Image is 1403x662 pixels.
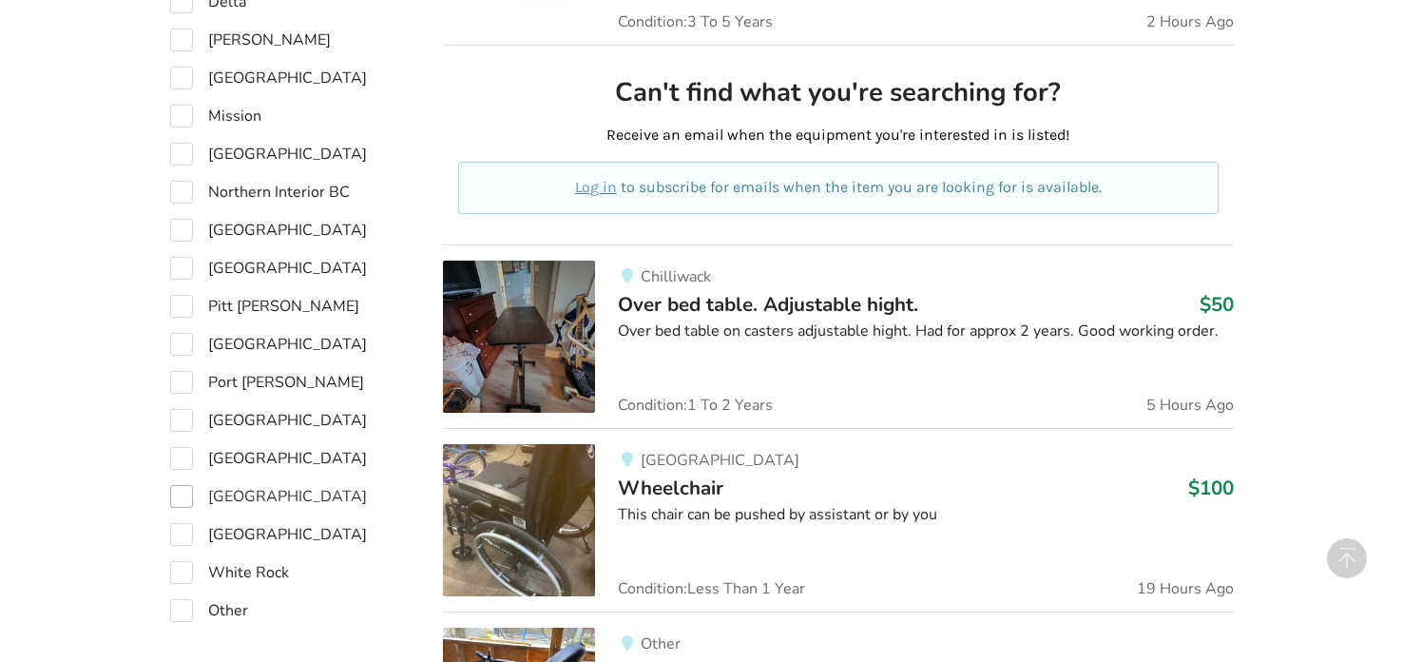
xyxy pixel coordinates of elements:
label: Other [170,599,248,622]
span: [GEOGRAPHIC_DATA] [641,450,799,471]
label: Port [PERSON_NAME] [170,371,364,394]
label: [GEOGRAPHIC_DATA] [170,219,367,242]
label: Mission [170,105,261,127]
img: bedroom equipment-over bed table. adjustable hight. [443,261,595,413]
span: 5 Hours Ago [1146,398,1234,413]
a: Log in [575,178,617,196]
span: 19 Hours Ago [1137,581,1234,596]
label: White Rock [170,561,289,584]
span: Condition: 1 To 2 Years [618,398,773,413]
h3: $100 [1188,476,1234,500]
a: bedroom equipment-over bed table. adjustable hight. ChilliwackOver bed table. Adjustable hight.$5... [443,244,1233,428]
div: This chair can be pushed by assistant or by you [618,504,1233,526]
label: [GEOGRAPHIC_DATA] [170,333,367,356]
label: [GEOGRAPHIC_DATA] [170,409,367,432]
label: [GEOGRAPHIC_DATA] [170,485,367,508]
img: mobility-wheelchair [443,444,595,596]
a: mobility-wheelchair [GEOGRAPHIC_DATA]Wheelchair$100This chair can be pushed by assistant or by yo... [443,428,1233,612]
h3: $50 [1200,292,1234,317]
span: Over bed table. Adjustable hight. [618,291,918,318]
span: Condition: Less Than 1 Year [618,581,805,596]
span: Chilliwack [641,266,711,287]
p: Receive an email when the equipment you're interested in is listed! [458,125,1218,146]
span: Other [641,633,681,654]
span: 2 Hours Ago [1146,14,1234,29]
label: Northern Interior BC [170,181,350,204]
div: Over bed table on casters adjustable hight. Had for approx 2 years. Good working order. [618,321,1233,342]
label: [GEOGRAPHIC_DATA] [170,67,367,89]
label: [GEOGRAPHIC_DATA] [170,257,367,280]
label: [PERSON_NAME] [170,29,331,51]
label: [GEOGRAPHIC_DATA] [170,143,367,165]
label: Pitt [PERSON_NAME] [170,295,359,318]
span: Condition: 3 To 5 Years [618,14,773,29]
p: to subscribe for emails when the item you are looking for is available. [481,177,1195,199]
span: Wheelchair [618,475,723,501]
label: [GEOGRAPHIC_DATA] [170,523,367,546]
label: [GEOGRAPHIC_DATA] [170,447,367,470]
h2: Can't find what you're searching for? [458,76,1218,109]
